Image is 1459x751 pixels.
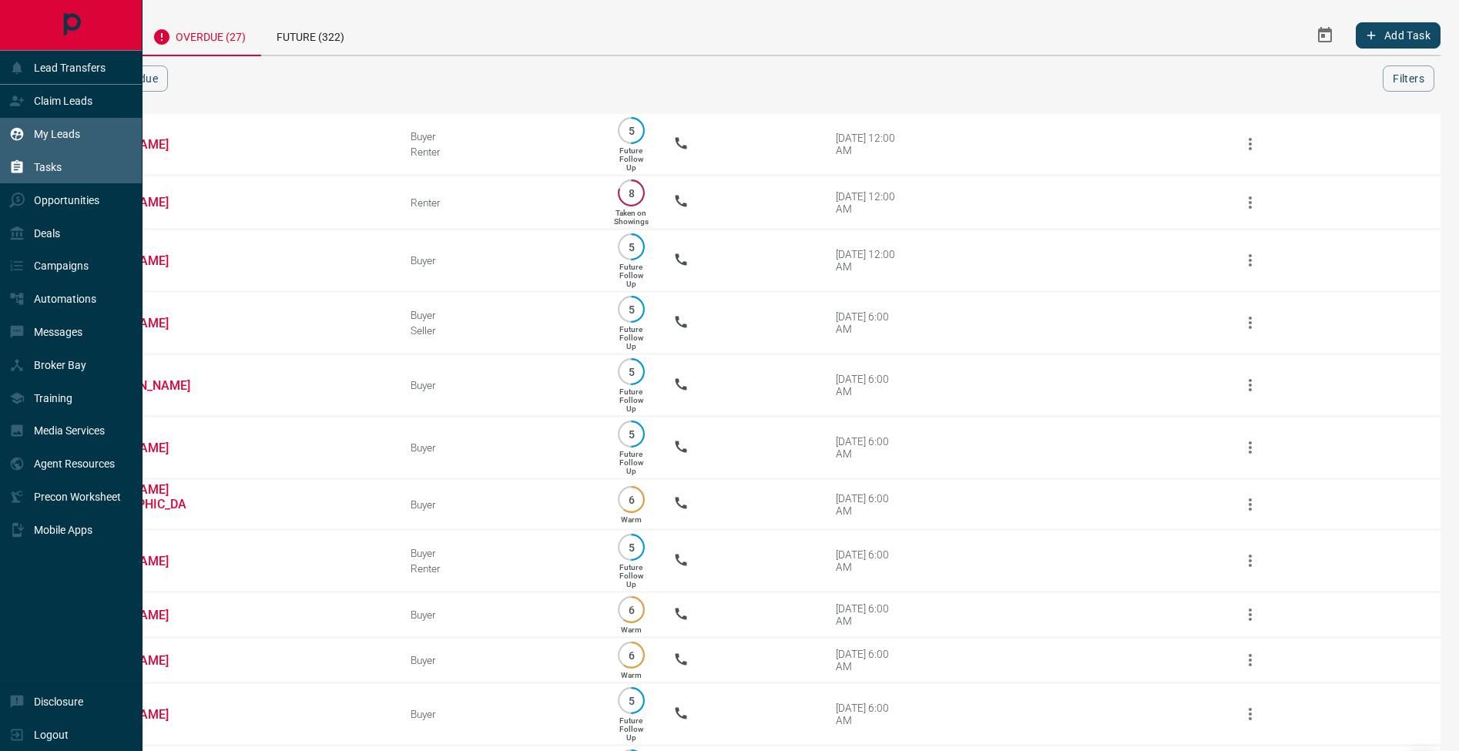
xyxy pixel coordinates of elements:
p: Future Follow Up [619,387,643,413]
div: Buyer [411,654,589,666]
div: Future (322) [261,15,360,55]
div: Buyer [411,254,589,267]
p: Future Follow Up [619,263,643,288]
button: Select Date Range [1306,17,1343,54]
div: Buyer [411,498,589,511]
p: Taken on Showings [614,209,649,226]
p: 8 [626,187,637,199]
p: 6 [626,649,637,661]
div: [DATE] 6:00 AM [836,373,901,397]
p: 6 [626,494,637,505]
p: Future Follow Up [619,716,643,742]
p: Future Follow Up [619,325,643,350]
div: [DATE] 6:00 AM [836,648,901,672]
p: 6 [626,604,637,615]
p: 5 [626,366,637,377]
div: [DATE] 6:00 AM [836,492,901,517]
div: [DATE] 12:00 AM [836,132,901,156]
p: Future Follow Up [619,450,643,475]
div: Buyer [411,379,589,391]
div: Renter [411,146,589,158]
div: [DATE] 12:00 AM [836,248,901,273]
p: 5 [626,695,637,706]
div: Seller [411,324,589,337]
p: Warm [621,671,642,679]
p: 5 [626,541,637,553]
button: Filters [1383,65,1434,92]
p: Future Follow Up [619,146,643,172]
p: 5 [626,303,637,315]
div: [DATE] 6:00 AM [836,435,901,460]
p: Warm [621,515,642,524]
div: [DATE] 6:00 AM [836,548,901,573]
p: 5 [626,125,637,136]
p: Warm [621,625,642,634]
div: Renter [411,562,589,575]
div: Buyer [411,130,589,142]
div: [DATE] 6:00 AM [836,310,901,335]
button: Add Task [1356,22,1441,49]
div: [DATE] 12:00 AM [836,190,901,215]
div: Overdue (27) [137,15,261,56]
p: Future Follow Up [619,563,643,588]
div: [DATE] 6:00 AM [836,602,901,627]
div: Buyer [411,309,589,321]
p: 5 [626,428,637,440]
div: Buyer [411,441,589,454]
div: Buyer [411,547,589,559]
p: 5 [626,241,637,253]
div: [DATE] 6:00 AM [836,702,901,726]
div: Buyer [411,609,589,621]
div: Buyer [411,708,589,720]
div: Renter [411,196,589,209]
